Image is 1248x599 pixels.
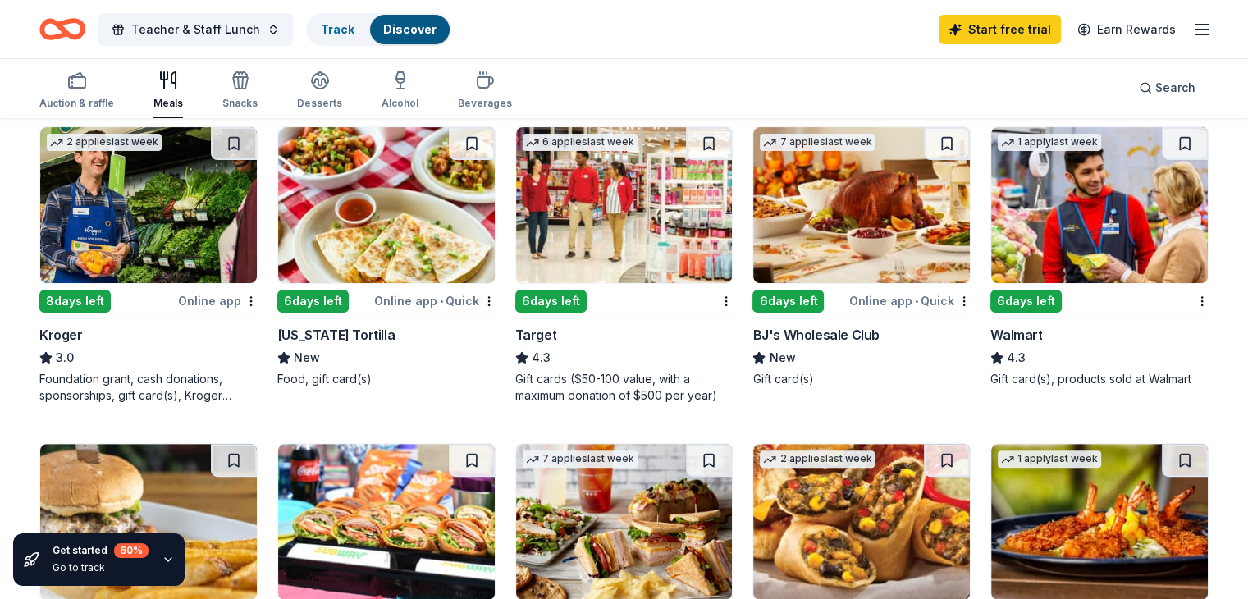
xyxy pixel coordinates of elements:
a: Image for Target6 applieslast week6days leftTarget4.3Gift cards ($50-100 value, with a maximum do... [515,126,734,404]
div: Go to track [53,561,149,574]
a: Image for Kroger2 applieslast week8days leftOnline appKroger3.0Foundation grant, cash donations, ... [39,126,258,404]
div: Snacks [222,97,258,110]
button: Teacher & Staff Lunch [98,13,293,46]
div: Walmart [990,325,1042,345]
div: Gift card(s), products sold at Walmart [990,371,1209,387]
a: Track [321,22,354,36]
div: Beverages [458,97,512,110]
img: Image for Target [516,127,733,283]
button: Search [1126,71,1209,104]
a: Image for Walmart1 applylast week6days leftWalmart4.3Gift card(s), products sold at Walmart [990,126,1209,387]
div: 2 applies last week [47,134,162,151]
button: Alcohol [382,64,418,118]
span: Search [1155,78,1195,98]
div: 6 days left [515,290,587,313]
a: Start free trial [939,15,1061,44]
img: Image for BJ's Wholesale Club [753,127,970,283]
div: Gift cards ($50-100 value, with a maximum donation of $500 per year) [515,371,734,404]
button: Desserts [297,64,342,118]
div: Meals [153,97,183,110]
div: 7 applies last week [523,450,638,468]
div: Kroger [39,325,83,345]
span: New [294,348,320,368]
img: Image for California Tortilla [278,127,495,283]
span: New [769,348,795,368]
button: Auction & raffle [39,64,114,118]
div: 1 apply last week [998,450,1101,468]
div: [US_STATE] Tortilla [277,325,395,345]
div: BJ's Wholesale Club [752,325,879,345]
img: Image for Kroger [40,127,257,283]
div: 7 applies last week [760,134,875,151]
div: 8 days left [39,290,111,313]
a: Discover [383,22,437,36]
button: Meals [153,64,183,118]
div: Get started [53,543,149,558]
div: 6 days left [277,290,349,313]
span: • [440,295,443,308]
a: Image for BJ's Wholesale Club7 applieslast week6days leftOnline app•QuickBJ's Wholesale ClubNewGi... [752,126,971,387]
span: 4.3 [532,348,551,368]
a: Earn Rewards [1067,15,1186,44]
span: Teacher & Staff Lunch [131,20,260,39]
div: 60 % [114,543,149,558]
div: 2 applies last week [760,450,875,468]
span: 3.0 [56,348,74,368]
div: Desserts [297,97,342,110]
a: Home [39,10,85,48]
div: 1 apply last week [998,134,1101,151]
div: Auction & raffle [39,97,114,110]
div: Gift card(s) [752,371,971,387]
span: • [915,295,918,308]
button: Snacks [222,64,258,118]
div: 6 days left [990,290,1062,313]
div: 6 applies last week [523,134,638,151]
div: Online app [178,290,258,311]
img: Image for Walmart [991,127,1208,283]
div: 6 days left [752,290,824,313]
div: Foundation grant, cash donations, sponsorships, gift card(s), Kroger products [39,371,258,404]
div: Target [515,325,557,345]
div: Online app Quick [849,290,971,311]
div: Food, gift card(s) [277,371,496,387]
span: 4.3 [1007,348,1026,368]
div: Online app Quick [374,290,496,311]
a: Image for California Tortilla6days leftOnline app•Quick[US_STATE] TortillaNewFood, gift card(s) [277,126,496,387]
div: Alcohol [382,97,418,110]
button: Beverages [458,64,512,118]
button: TrackDiscover [306,13,451,46]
